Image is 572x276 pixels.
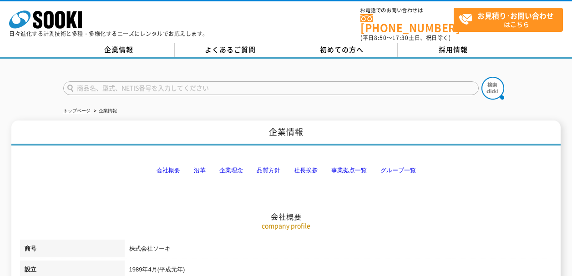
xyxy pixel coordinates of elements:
a: 会社概要 [157,167,180,174]
a: 初めての方へ [286,43,398,57]
a: 沿革 [194,167,206,174]
span: 初めての方へ [320,45,364,55]
a: お見積り･お問い合わせはこちら [454,8,563,32]
a: 事業拠点一覧 [331,167,367,174]
span: (平日 ～ 土日、祝日除く) [360,34,451,42]
h1: 企業情報 [11,120,561,146]
img: btn_search.png [481,77,504,100]
a: よくあるご質問 [175,43,286,57]
p: 日々進化する計測技術と多種・多様化するニーズにレンタルでお応えします。 [9,31,208,36]
th: 商号 [20,240,125,261]
a: 企業情報 [63,43,175,57]
span: はこちら [459,8,562,31]
a: 社長挨拶 [294,167,318,174]
a: 企業理念 [219,167,243,174]
input: 商品名、型式、NETIS番号を入力してください [63,81,479,95]
a: グループ一覧 [380,167,416,174]
span: 17:30 [392,34,409,42]
a: [PHONE_NUMBER] [360,14,454,33]
span: 8:50 [374,34,387,42]
li: 企業情報 [92,106,117,116]
a: 採用情報 [398,43,509,57]
p: company profile [20,221,552,231]
a: トップページ [63,108,91,113]
h2: 会社概要 [20,121,552,221]
strong: お見積り･お問い合わせ [477,10,554,21]
td: 株式会社ソーキ [125,240,552,261]
a: 品質方針 [257,167,280,174]
span: お電話でのお問い合わせは [360,8,454,13]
